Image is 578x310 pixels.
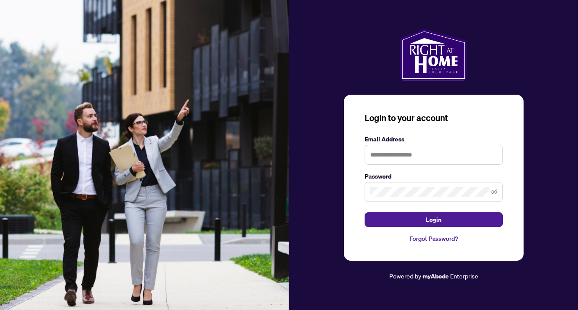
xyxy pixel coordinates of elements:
[365,112,503,124] h3: Login to your account
[389,272,421,280] span: Powered by
[450,272,478,280] span: Enterprise
[400,29,467,81] img: ma-logo
[491,189,497,195] span: eye-invisible
[426,213,441,227] span: Login
[365,212,503,227] button: Login
[365,172,503,181] label: Password
[365,234,503,243] a: Forgot Password?
[365,134,503,144] label: Email Address
[422,272,449,281] a: myAbode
